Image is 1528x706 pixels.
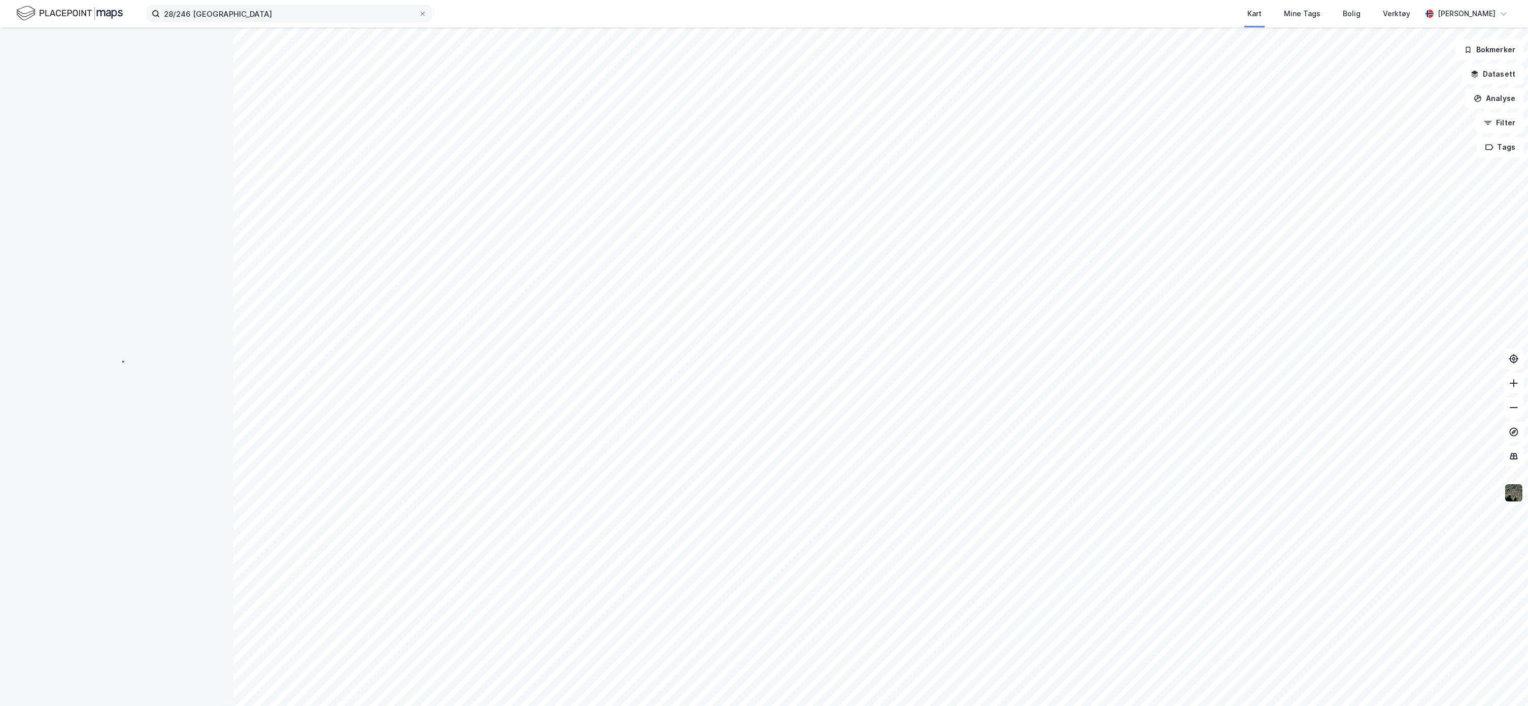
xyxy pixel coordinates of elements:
div: Bolig [1343,8,1361,20]
div: Kart [1247,8,1262,20]
div: Mine Tags [1284,8,1320,20]
iframe: Chat Widget [1477,657,1528,706]
button: Datasett [1462,64,1524,84]
img: logo.f888ab2527a4732fd821a326f86c7f29.svg [16,5,123,22]
div: [PERSON_NAME] [1438,8,1496,20]
img: 9k= [1504,483,1523,502]
button: Analyse [1465,88,1524,109]
input: Søk på adresse, matrikkel, gårdeiere, leietakere eller personer [160,6,419,21]
button: Tags [1477,137,1524,157]
button: Filter [1475,113,1524,133]
div: Verktøy [1383,8,1410,20]
button: Bokmerker [1455,40,1524,60]
div: Kontrollprogram for chat [1477,657,1528,706]
img: spinner.a6d8c91a73a9ac5275cf975e30b51cfb.svg [109,353,125,369]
